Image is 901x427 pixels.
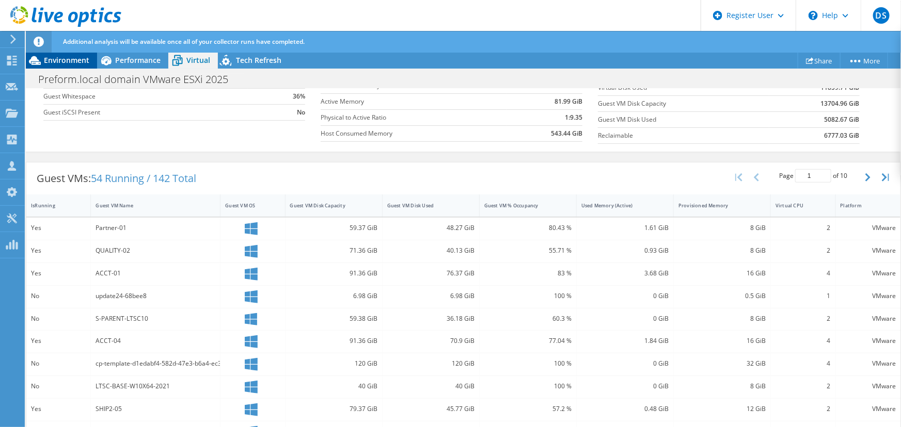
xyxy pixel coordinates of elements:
div: Guest VM OS [225,202,267,209]
div: 0 GiB [581,358,669,369]
div: 2 [776,222,830,234]
div: LTSC-BASE-W10X64-2021 [96,381,215,392]
div: 71.36 GiB [290,245,377,256]
div: 12 GiB [678,403,766,415]
div: 80.43 % [484,222,572,234]
div: 100 % [484,358,572,369]
div: 55.71 % [484,245,572,256]
span: Tech Refresh [236,55,281,65]
div: 0 GiB [581,290,669,302]
div: ACCT-04 [96,335,215,347]
span: Performance [115,55,161,65]
div: Yes [31,222,86,234]
div: 0.48 GiB [581,403,669,415]
div: 59.37 GiB [290,222,377,234]
div: VMware [841,358,896,369]
input: jump to page [795,169,831,183]
div: 91.36 GiB [290,335,377,347]
span: Additional analysis will be available once all of your collector runs have completed. [63,37,305,46]
div: VMware [841,222,896,234]
label: Guest VM Disk Capacity [598,98,769,109]
b: 1:9.35 [565,112,582,123]
div: 1.84 GiB [581,335,669,347]
div: Yes [31,335,86,347]
div: 4 [776,268,830,279]
b: 5082.67 GiB [825,114,860,125]
div: Guest VM Name [96,202,203,209]
label: Active Memory [321,96,507,107]
div: 6.98 GiB [290,290,377,302]
div: VMware [841,290,896,302]
span: 10 [840,171,847,180]
div: Yes [31,403,86,415]
div: No [31,358,86,369]
div: 57.2 % [484,403,572,415]
a: Share [798,53,841,69]
div: 60.3 % [484,313,572,324]
div: 2 [776,403,830,415]
label: Physical to Active Ratio [321,112,507,123]
div: 0.93 GiB [581,245,669,256]
div: 0.5 GiB [678,290,766,302]
div: VMware [841,381,896,392]
div: VMware [841,245,896,256]
div: No [31,381,86,392]
b: 6777.03 GiB [825,130,860,141]
b: No [297,107,305,118]
div: 100 % [484,381,572,392]
b: 543.44 GiB [551,128,582,139]
div: 76.37 GiB [387,268,475,279]
div: QUALITY-02 [96,245,215,256]
div: 8 GiB [678,222,766,234]
div: Used Memory (Active) [581,202,656,209]
b: 36% [293,91,305,102]
div: Guest VM Disk Capacity [290,202,365,209]
div: Yes [31,245,86,256]
span: Virtual [186,55,210,65]
div: 79.37 GiB [290,403,377,415]
div: No [31,313,86,324]
div: 83 % [484,268,572,279]
div: ACCT-01 [96,268,215,279]
div: 40 GiB [387,381,475,392]
div: VMware [841,268,896,279]
div: 100 % [484,290,572,302]
div: VMware [841,403,896,415]
label: Guest VM Disk Used [598,114,769,125]
div: 120 GiB [387,358,475,369]
div: 2 [776,313,830,324]
label: Reclaimable [598,130,769,141]
div: 40.13 GiB [387,245,475,256]
div: 0 GiB [581,381,669,392]
div: 6.98 GiB [387,290,475,302]
div: 120 GiB [290,358,377,369]
div: 8 GiB [678,381,766,392]
div: 16 GiB [678,335,766,347]
div: update24-68bee8 [96,290,215,302]
div: Partner-01 [96,222,215,234]
div: 16 GiB [678,268,766,279]
div: Guest VM % Occupancy [484,202,559,209]
div: 3.68 GiB [581,268,669,279]
div: 0 GiB [581,313,669,324]
div: 4 [776,335,830,347]
b: 81.99 GiB [555,96,582,107]
div: No [31,290,86,302]
div: Guest VMs: [26,162,207,194]
div: IsRunning [31,202,73,209]
span: DS [873,7,890,24]
b: 13704.96 GiB [821,98,860,109]
span: Page of [779,169,847,183]
label: Host Consumed Memory [321,128,507,139]
div: 1.61 GiB [581,222,669,234]
div: Yes [31,268,86,279]
div: 2 [776,381,830,392]
div: 70.9 GiB [387,335,475,347]
div: 77.04 % [484,335,572,347]
div: 8 GiB [678,245,766,256]
label: Guest Whitespace [43,91,248,102]
div: 59.38 GiB [290,313,377,324]
div: 32 GiB [678,358,766,369]
div: 40 GiB [290,381,377,392]
div: 91.36 GiB [290,268,377,279]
